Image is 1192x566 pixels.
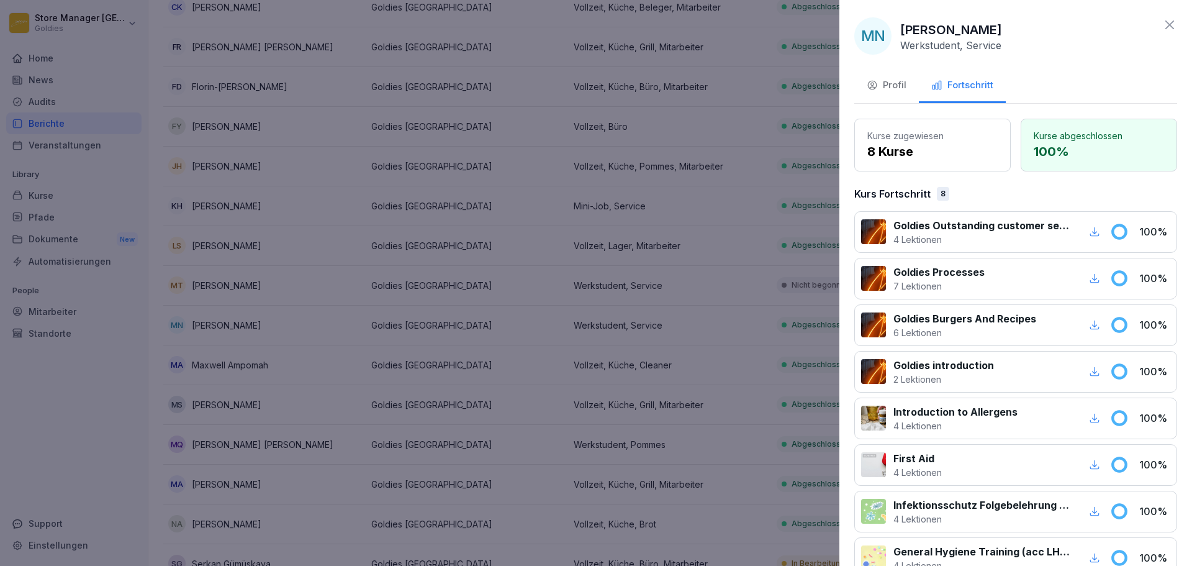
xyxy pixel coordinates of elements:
div: 8 [937,187,949,201]
p: 4 Lektionen [893,513,1072,526]
p: 8 Kurse [867,142,998,161]
p: Kurs Fortschritt [854,186,931,201]
p: Goldies Burgers And Recipes [893,311,1036,326]
p: 7 Lektionen [893,280,985,293]
p: Goldies Outstanding customer service [893,218,1072,233]
button: Profil [854,70,919,103]
p: Werkstudent, Service [900,39,1001,52]
p: [PERSON_NAME] [900,21,1002,39]
p: General Hygiene Training (acc LHMV §4) [893,544,1072,559]
p: Goldies Processes [893,265,985,280]
p: 100 % [1139,504,1170,519]
p: Infektionsschutz Folgebelehrung (nach §43 IfSG) [893,498,1072,513]
p: Goldies introduction [893,358,994,373]
p: 100 % [1139,364,1170,379]
p: 6 Lektionen [893,326,1036,339]
button: Fortschritt [919,70,1006,103]
p: 4 Lektionen [893,233,1072,246]
p: 100 % [1139,271,1170,286]
div: Fortschritt [931,78,993,93]
p: 4 Lektionen [893,466,942,479]
p: 100 % [1139,224,1170,239]
div: MN [854,17,892,55]
p: Kurse abgeschlossen [1034,129,1164,142]
div: Profil [867,78,906,93]
p: 100 % [1139,457,1170,472]
p: 100 % [1139,317,1170,332]
p: Kurse zugewiesen [867,129,998,142]
p: 100 % [1139,550,1170,565]
p: 2 Lektionen [893,373,994,386]
p: 4 Lektionen [893,419,1018,432]
p: 100 % [1139,411,1170,426]
p: 100 % [1034,142,1164,161]
p: First Aid [893,451,942,466]
p: Introduction to Allergens [893,404,1018,419]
